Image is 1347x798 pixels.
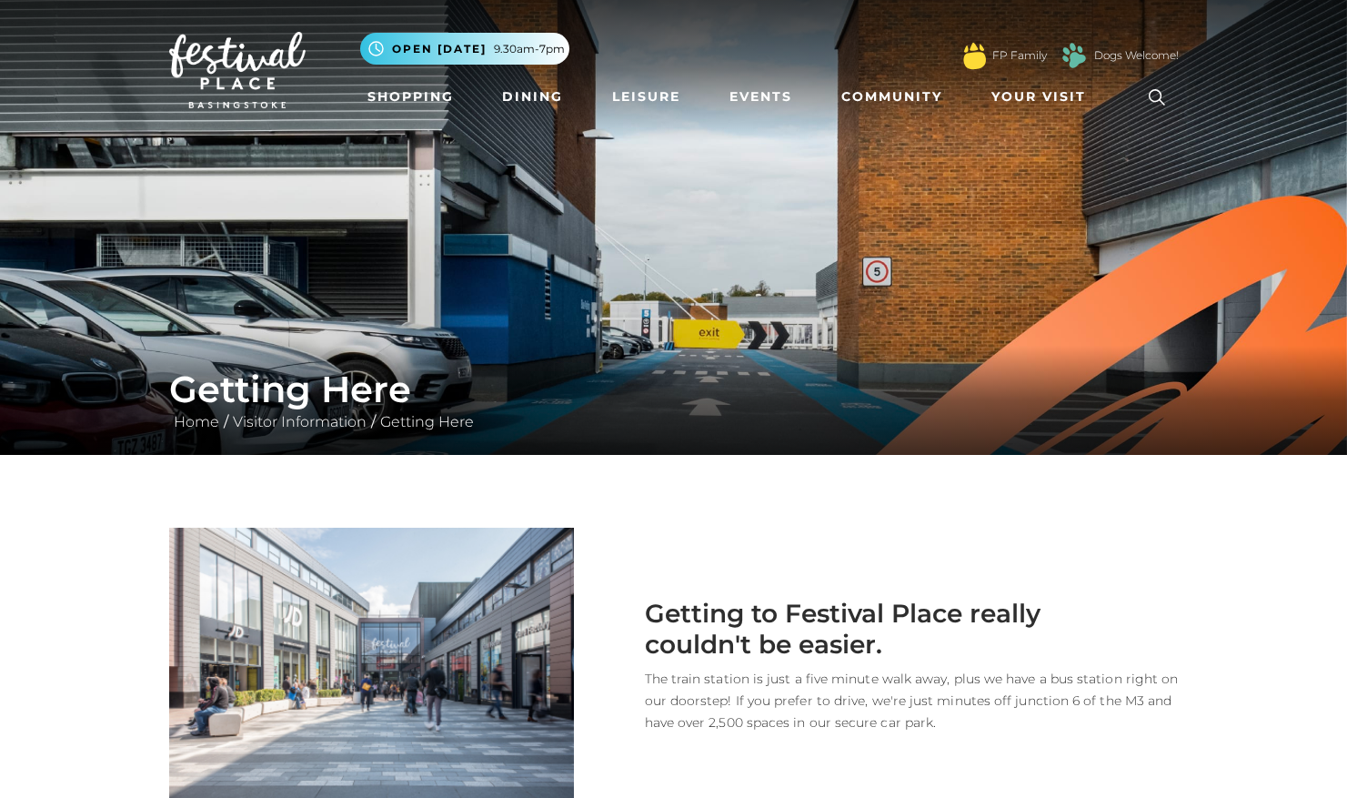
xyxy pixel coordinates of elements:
[156,368,1192,433] div: / /
[360,33,569,65] button: Open [DATE] 9.30am-7pm
[495,80,570,114] a: Dining
[605,80,688,114] a: Leisure
[834,80,950,114] a: Community
[169,413,224,430] a: Home
[494,41,565,57] span: 9.30am-7pm
[992,47,1047,64] a: FP Family
[392,41,487,57] span: Open [DATE]
[228,413,371,430] a: Visitor Information
[601,599,1056,660] h2: Getting to Festival Place really couldn't be easier.
[984,80,1102,114] a: Your Visit
[991,87,1086,106] span: Your Visit
[169,32,306,108] img: Festival Place Logo
[376,413,478,430] a: Getting Here
[601,668,1179,733] p: The train station is just a five minute walk away, plus we have a bus station right on our doorst...
[169,368,1179,411] h1: Getting Here
[360,80,461,114] a: Shopping
[1094,47,1179,64] a: Dogs Welcome!
[722,80,799,114] a: Events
